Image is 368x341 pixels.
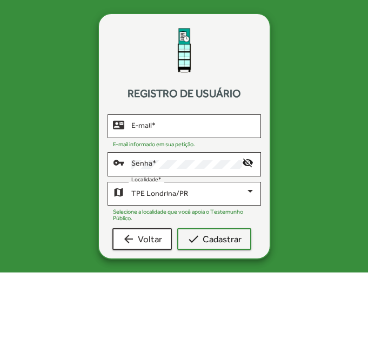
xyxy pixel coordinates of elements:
mat-hint: Selecione a localidade que você apoia o Testemunho Público. [113,208,250,222]
mat-icon: visibility_off [242,156,255,169]
span: Cadastrar [187,229,242,249]
button: Cadastrar [177,228,251,250]
mat-hint: E-mail informado em sua petição. [113,141,195,147]
img: Logo TPE [157,23,211,77]
span: Voltar [122,229,162,249]
span: TPE Londrina/PR [131,189,188,197]
mat-icon: check [187,233,200,245]
mat-icon: contact_mail [113,119,126,132]
button: Voltar [112,228,172,250]
mat-icon: arrow_back [122,233,135,245]
mat-icon: vpn_key [113,156,126,169]
strong: Registro de Usuário [128,85,241,101]
mat-icon: map [113,186,126,199]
